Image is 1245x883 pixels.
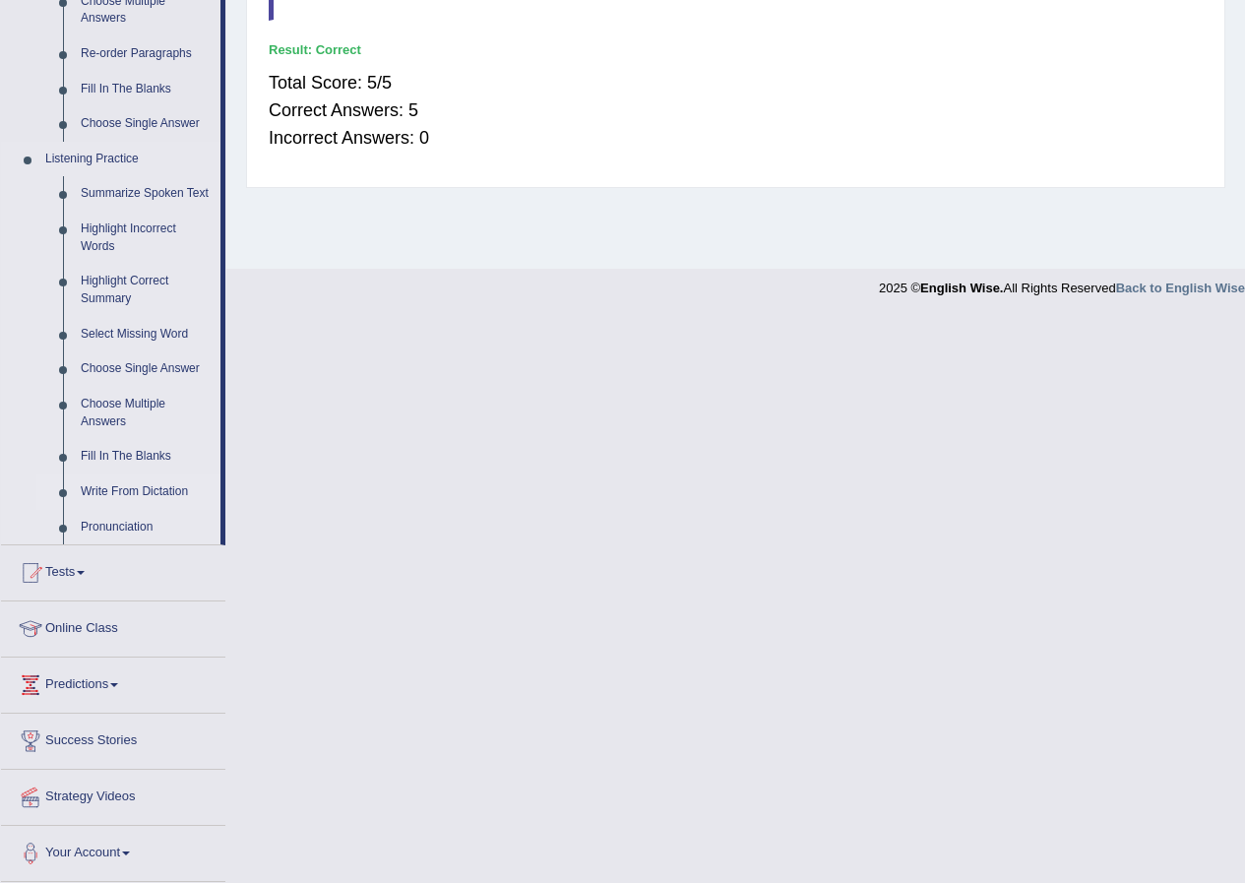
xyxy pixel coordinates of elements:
a: Tests [1,545,225,595]
a: Select Missing Word [72,317,220,352]
a: Write From Dictation [72,474,220,510]
a: Choose Single Answer [72,351,220,387]
a: Fill In The Blanks [72,72,220,107]
a: Re-order Paragraphs [72,36,220,72]
strong: English Wise. [920,281,1003,295]
a: Fill In The Blanks [72,439,220,474]
a: Highlight Correct Summary [72,264,220,316]
a: Highlight Incorrect Words [72,212,220,264]
a: Choose Single Answer [72,106,220,142]
a: Pronunciation [72,510,220,545]
a: Listening Practice [36,142,220,177]
a: Success Stories [1,714,225,763]
div: Total Score: 5/5 Correct Answers: 5 Incorrect Answers: 0 [269,59,1203,161]
a: Back to English Wise [1116,281,1245,295]
div: 2025 © All Rights Reserved [879,269,1245,297]
a: Strategy Videos [1,770,225,819]
a: Online Class [1,601,225,651]
a: Your Account [1,826,225,875]
a: Summarize Spoken Text [72,176,220,212]
div: Result: [269,40,1203,59]
a: Choose Multiple Answers [72,387,220,439]
a: Predictions [1,658,225,707]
